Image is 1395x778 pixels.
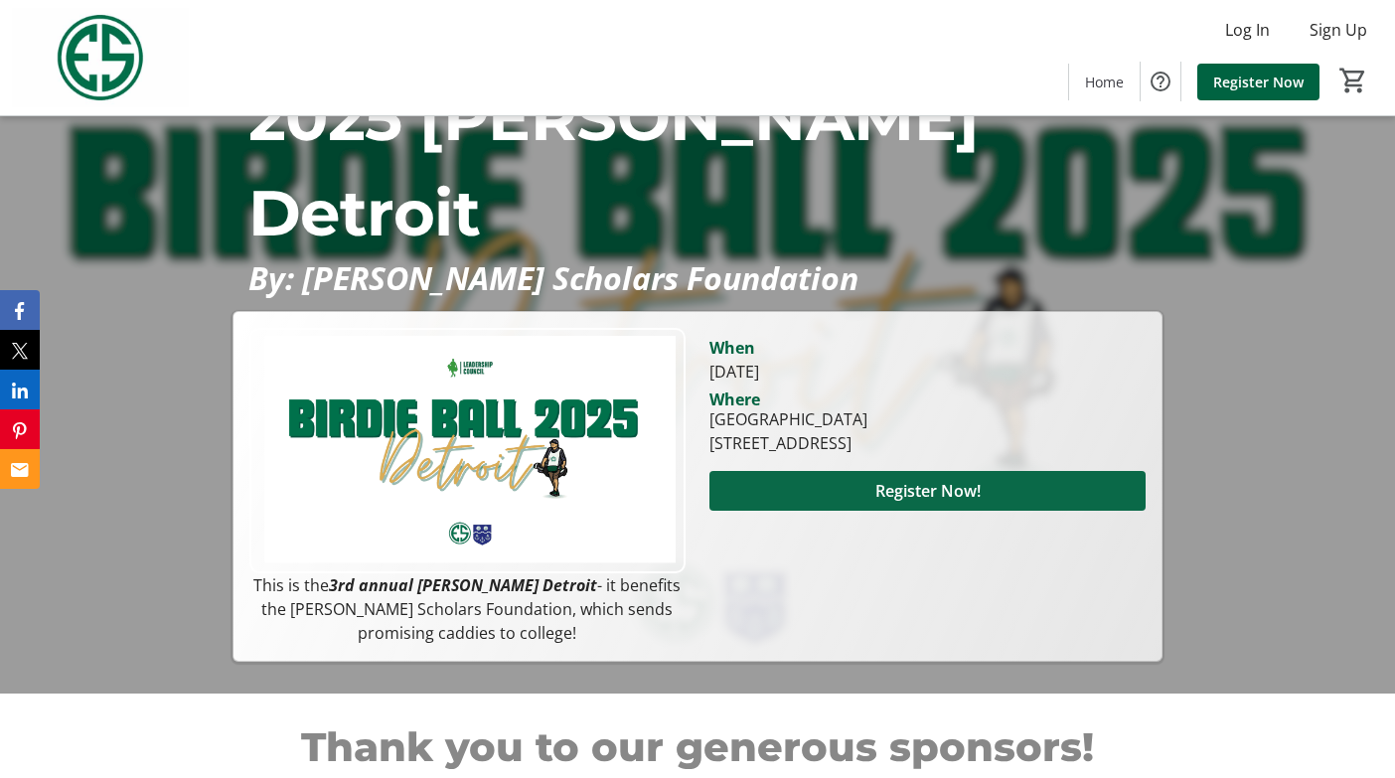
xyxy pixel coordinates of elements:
[1294,14,1383,46] button: Sign Up
[249,328,686,573] img: Campaign CTA Media Photo
[12,8,189,107] img: Evans Scholars Foundation's Logo
[1197,64,1319,100] a: Register Now
[709,336,755,360] div: When
[875,479,981,503] span: Register Now!
[1069,64,1140,100] a: Home
[709,391,760,407] div: Where
[301,722,1094,771] strong: Thank you to our generous sponsors!
[1085,72,1124,92] span: Home
[709,407,867,431] div: [GEOGRAPHIC_DATA]
[248,256,858,299] em: By: [PERSON_NAME] Scholars Foundation
[1310,18,1367,42] span: Sign Up
[1213,72,1304,92] span: Register Now
[1141,62,1180,101] button: Help
[709,471,1146,511] button: Register Now!
[1209,14,1286,46] button: Log In
[1335,63,1371,98] button: Cart
[248,70,1147,260] p: 2025 [PERSON_NAME] Detroit
[249,573,686,645] p: This is the - it benefits the [PERSON_NAME] Scholars Foundation, which sends promising caddies to...
[329,574,597,596] em: 3rd annual [PERSON_NAME] Detroit
[1225,18,1270,42] span: Log In
[709,431,867,455] div: [STREET_ADDRESS]
[709,360,1146,384] div: [DATE]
